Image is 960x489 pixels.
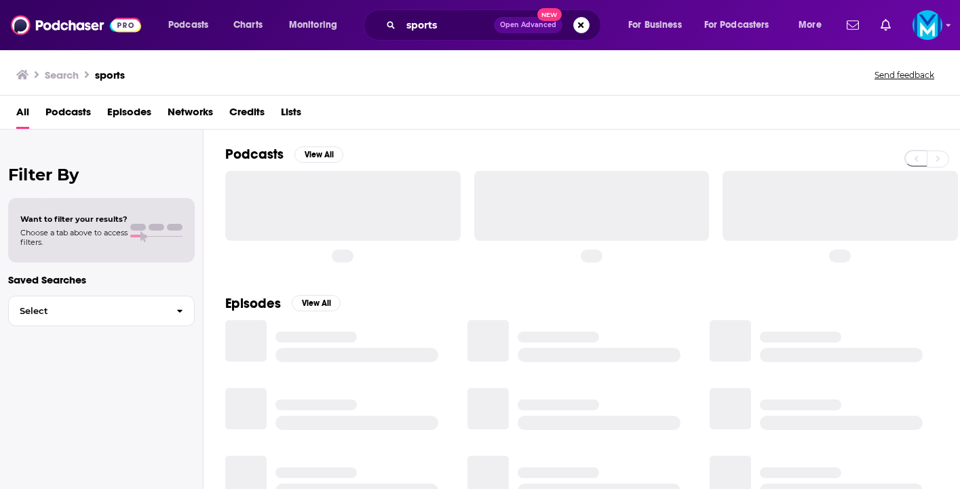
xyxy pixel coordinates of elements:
[225,146,284,163] h2: Podcasts
[281,101,301,129] a: Lists
[20,214,128,224] span: Want to filter your results?
[8,273,195,286] p: Saved Searches
[537,8,562,21] span: New
[225,146,343,163] a: PodcastsView All
[9,307,166,315] span: Select
[500,22,556,28] span: Open Advanced
[16,101,29,129] a: All
[8,165,195,184] h2: Filter By
[704,16,769,35] span: For Podcasters
[913,10,942,40] span: Logged in as katepacholek
[628,16,682,35] span: For Business
[229,101,265,129] a: Credits
[870,69,938,81] button: Send feedback
[841,14,864,37] a: Show notifications dropdown
[377,9,614,41] div: Search podcasts, credits, & more...
[789,14,839,36] button: open menu
[168,101,213,129] a: Networks
[159,14,226,36] button: open menu
[45,69,79,81] h3: Search
[8,296,195,326] button: Select
[280,14,355,36] button: open menu
[233,16,263,35] span: Charts
[619,14,699,36] button: open menu
[289,16,337,35] span: Monitoring
[875,14,896,37] a: Show notifications dropdown
[292,295,341,311] button: View All
[225,295,281,312] h2: Episodes
[225,295,341,312] a: EpisodesView All
[913,10,942,40] button: Show profile menu
[913,10,942,40] img: User Profile
[294,146,343,163] button: View All
[695,14,789,36] button: open menu
[107,101,151,129] a: Episodes
[95,69,125,81] h3: sports
[225,14,271,36] a: Charts
[799,16,822,35] span: More
[168,16,208,35] span: Podcasts
[20,228,128,247] span: Choose a tab above to access filters.
[401,14,494,36] input: Search podcasts, credits, & more...
[494,17,562,33] button: Open AdvancedNew
[45,101,91,129] a: Podcasts
[11,12,141,38] img: Podchaser - Follow, Share and Rate Podcasts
